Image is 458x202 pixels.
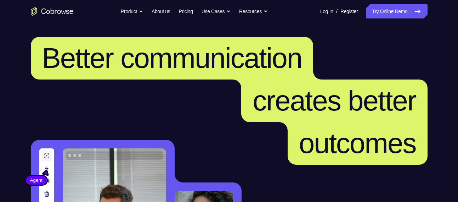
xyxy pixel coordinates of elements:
a: Go to the home page [31,7,73,16]
span: Better communication [42,42,302,74]
span: creates better [253,85,416,116]
a: Try Online Demo [366,4,427,18]
span: / [336,7,338,16]
span: Agent [26,177,47,184]
a: Register [340,4,358,18]
span: outcomes [299,127,416,159]
a: Pricing [179,4,193,18]
a: About us [152,4,170,18]
a: Log In [320,4,333,18]
button: Product [121,4,143,18]
button: Use Cases [202,4,231,18]
button: Resources [239,4,268,18]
